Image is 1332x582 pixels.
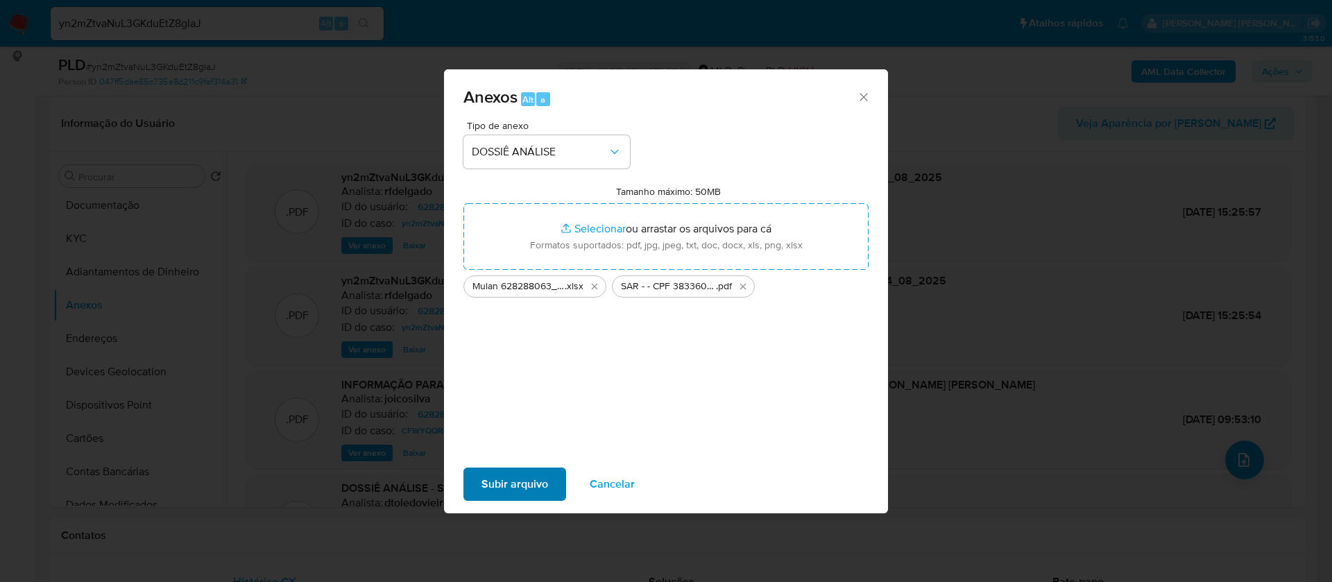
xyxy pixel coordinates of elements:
[472,280,565,293] span: Mulan 628288063_2025_08_13_16_16_13
[463,85,518,109] span: Anexos
[463,135,630,169] button: DOSSIÊ ANÁLISE
[572,468,653,501] button: Cancelar
[472,145,608,159] span: DOSSIÊ ANÁLISE
[621,280,716,293] span: SAR - - CPF 38336097880 - [PERSON_NAME] [PERSON_NAME]
[481,469,548,499] span: Subir arquivo
[716,280,732,293] span: .pdf
[522,93,533,106] span: Alt
[616,185,721,198] label: Tamanho máximo: 50MB
[540,93,545,106] span: a
[463,468,566,501] button: Subir arquivo
[735,278,751,295] button: Excluir SAR - - CPF 38336097880 - PAMELA DE SOUZA CAMARGO.pdf
[586,278,603,295] button: Excluir Mulan 628288063_2025_08_13_16_16_13.xlsx
[565,280,583,293] span: .xlsx
[467,121,633,130] span: Tipo de anexo
[857,90,869,103] button: Fechar
[463,270,869,298] ul: Arquivos selecionados
[590,469,635,499] span: Cancelar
